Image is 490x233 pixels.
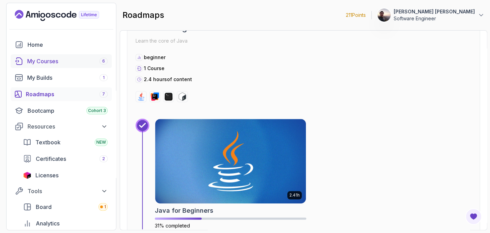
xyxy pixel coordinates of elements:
[36,155,66,163] span: Certificates
[11,87,112,101] a: roadmaps
[144,65,164,71] span: 1 Course
[178,92,187,101] img: bash logo
[15,10,115,21] a: Landing page
[28,122,108,131] div: Resources
[11,185,112,197] button: Tools
[104,204,106,210] span: 1
[19,168,112,182] a: licenses
[144,76,192,83] p: 2.4 hours of content
[102,58,105,64] span: 6
[346,12,366,19] p: 211 Points
[102,156,105,162] span: 2
[36,203,52,211] span: Board
[28,187,108,195] div: Tools
[136,36,471,46] p: Learn the core of Java
[151,92,159,101] img: intellij logo
[155,119,306,229] a: Java for Beginners card2.41hJava for Beginners31% completed
[11,104,112,118] a: bootcamp
[155,223,190,229] span: 31% completed
[11,120,112,133] button: Resources
[11,54,112,68] a: courses
[88,108,106,113] span: Cohort 3
[19,135,112,149] a: textbook
[144,54,166,61] p: beginner
[137,92,145,101] img: java logo
[394,15,475,22] p: Software Engineer
[465,208,482,225] button: Open Feedback Button
[377,9,391,22] img: user profile image
[102,91,105,97] span: 7
[377,8,484,22] button: user profile image[PERSON_NAME] [PERSON_NAME]Software Engineer
[35,138,61,146] span: Textbook
[394,8,475,15] p: [PERSON_NAME] [PERSON_NAME]
[36,219,60,228] span: Analytics
[11,71,112,85] a: builds
[27,57,108,65] div: My Courses
[11,38,112,52] a: home
[289,192,300,198] p: 2.41h
[164,92,173,101] img: terminal logo
[28,41,108,49] div: Home
[103,75,105,80] span: 1
[96,140,106,145] span: NEW
[19,200,112,214] a: board
[35,171,58,179] span: Licenses
[26,90,108,98] div: Roadmaps
[122,10,164,21] h2: roadmaps
[27,74,108,82] div: My Builds
[28,107,108,115] div: Bootcamp
[19,152,112,166] a: certificates
[19,217,112,230] a: analytics
[155,119,306,203] img: Java for Beginners card
[23,172,31,179] img: jetbrains icon
[155,206,213,215] h2: Java for Beginners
